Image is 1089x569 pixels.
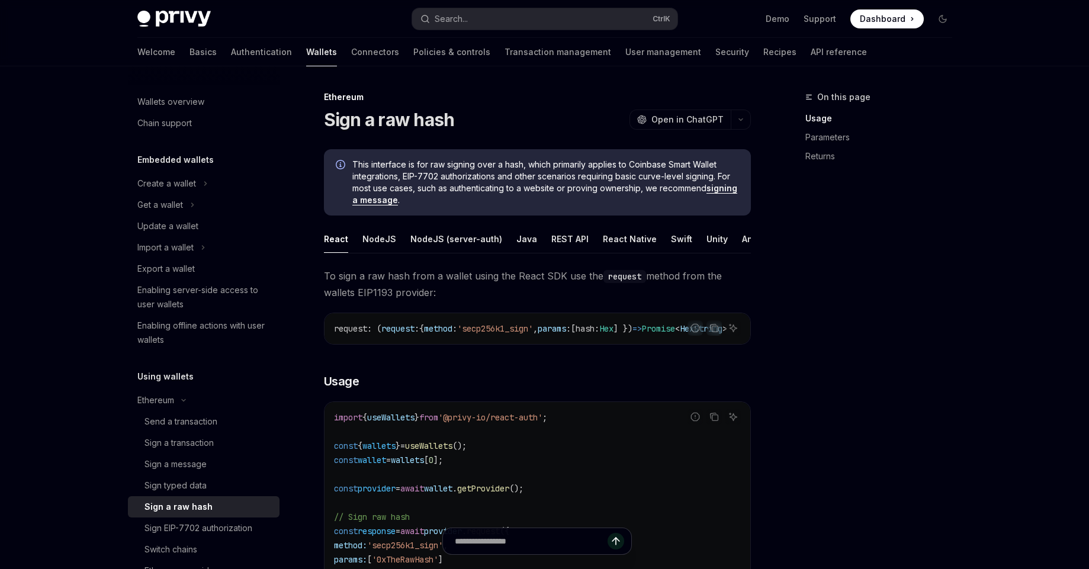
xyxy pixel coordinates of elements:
span: '@privy-io/react-auth' [438,412,542,423]
span: wallet [358,455,386,465]
span: const [334,455,358,465]
div: Search... [435,12,468,26]
a: Dashboard [850,9,924,28]
div: Enabling server-side access to user wallets [137,283,272,311]
span: { [358,441,362,451]
span: Dashboard [860,13,905,25]
button: React Native [603,225,657,253]
span: request [381,323,415,334]
span: This interface is for raw signing over a hash, which primarily applies to Coinbase Smart Wallet i... [352,159,739,206]
span: { [362,412,367,423]
a: API reference [811,38,867,66]
a: Wallets overview [128,91,280,112]
span: { [419,323,424,334]
h5: Using wallets [137,369,194,384]
div: Sign typed data [144,478,207,493]
span: > [722,323,727,334]
span: => [632,323,642,334]
span: params [538,323,566,334]
a: Support [804,13,836,25]
button: Toggle Get a wallet section [128,194,280,216]
button: Swift [671,225,692,253]
div: Switch chains [144,542,197,557]
button: Report incorrect code [688,409,703,425]
button: Unity [706,225,728,253]
a: Export a wallet [128,258,280,279]
span: } [396,441,400,451]
span: = [386,455,391,465]
span: Ctrl K [653,14,670,24]
button: Open in ChatGPT [629,110,731,130]
div: Create a wallet [137,176,196,191]
span: hash [576,323,595,334]
button: Android [742,225,775,253]
a: Policies & controls [413,38,490,66]
span: const [334,483,358,494]
span: . [452,483,457,494]
span: , [533,323,538,334]
span: 0 [429,455,433,465]
button: Toggle Create a wallet section [128,173,280,194]
a: Authentication [231,38,292,66]
a: Connectors [351,38,399,66]
input: Ask a question... [455,528,608,554]
span: (); [509,483,523,494]
button: Copy the contents from the code block [706,320,722,336]
span: ; [542,412,547,423]
span: [ [424,455,429,465]
a: Switch chains [128,539,280,560]
div: Ethereum [137,393,174,407]
a: Sign a transaction [128,432,280,454]
button: Open search [412,8,677,30]
span: = [396,483,400,494]
span: wallet [424,483,452,494]
span: : ( [367,323,381,334]
button: NodeJS (server-auth) [410,225,502,253]
span: Usage [324,373,359,390]
span: const [334,441,358,451]
div: Import a wallet [137,240,194,255]
button: Toggle dark mode [933,9,952,28]
span: ]; [433,455,443,465]
span: from [419,412,438,423]
div: Enabling offline actions with user wallets [137,319,272,347]
span: useWallets [405,441,452,451]
div: Sign EIP-7702 authorization [144,521,252,535]
a: Update a wallet [128,216,280,237]
span: Promise [642,323,675,334]
img: dark logo [137,11,211,27]
a: Welcome [137,38,175,66]
a: Enabling offline actions with user wallets [128,315,280,351]
span: // Sign raw hash [334,512,410,522]
span: Open in ChatGPT [651,114,724,126]
button: Report incorrect code [688,320,703,336]
button: Ask AI [725,320,741,336]
a: Sign a raw hash [128,496,280,517]
div: Sign a transaction [144,436,214,450]
span: HexString [680,323,722,334]
div: Export a wallet [137,262,195,276]
button: Copy the contents from the code block [706,409,722,425]
span: useWallets [367,412,415,423]
span: await [400,483,424,494]
span: ] }) [613,323,632,334]
button: REST API [551,225,589,253]
button: Toggle Import a wallet section [128,237,280,258]
a: Demo [766,13,789,25]
div: Chain support [137,116,192,130]
div: Wallets overview [137,95,204,109]
span: : [595,323,599,334]
h1: Sign a raw hash [324,109,455,130]
span: : [566,323,571,334]
span: : [452,323,457,334]
span: (); [452,441,467,451]
span: [ [571,323,576,334]
a: Parameters [805,128,962,147]
a: Sign a message [128,454,280,475]
span: On this page [817,90,870,104]
button: Toggle Ethereum section [128,390,280,411]
a: Recipes [763,38,796,66]
button: NodeJS [362,225,396,253]
button: React [324,225,348,253]
svg: Info [336,160,348,172]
